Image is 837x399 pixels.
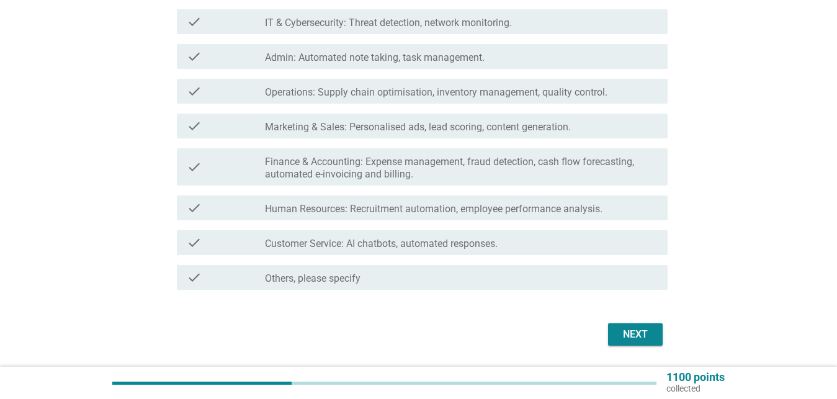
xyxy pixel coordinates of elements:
label: Admin: Automated note taking, task management. [265,52,485,64]
label: IT & Cybersecurity: Threat detection, network monitoring. [265,17,512,29]
label: Finance & Accounting: Expense management, fraud detection, cash flow forecasting, automated e-inv... [265,156,658,181]
button: Next [608,323,663,346]
label: Others, please specify [265,272,360,285]
i: check [187,14,202,29]
i: check [187,49,202,64]
i: check [187,84,202,99]
i: check [187,200,202,215]
p: 1100 points [666,372,725,383]
label: Marketing & Sales: Personalised ads, lead scoring, content generation. [265,121,571,133]
i: check [187,119,202,133]
label: Human Resources: Recruitment automation, employee performance analysis. [265,203,602,215]
i: check [187,270,202,285]
i: check [187,235,202,250]
i: check [187,153,202,181]
label: Operations: Supply chain optimisation, inventory management, quality control. [265,86,607,99]
label: Customer Service: AI chatbots, automated responses. [265,238,498,250]
div: Next [618,327,653,342]
p: collected [666,383,725,394]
